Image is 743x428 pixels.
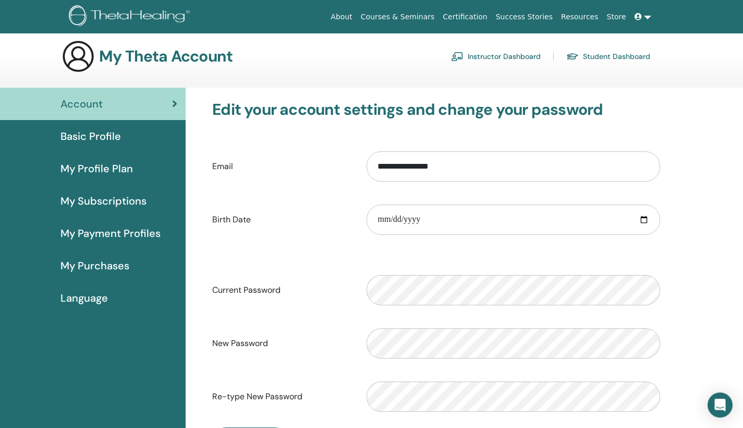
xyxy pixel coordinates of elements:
span: Language [60,290,108,306]
span: My Subscriptions [60,193,147,209]
a: Store [603,7,630,27]
span: My Purchases [60,258,129,274]
span: My Payment Profiles [60,225,161,241]
a: Certification [439,7,491,27]
span: My Profile Plan [60,161,133,176]
label: Email [204,157,359,176]
img: generic-user-icon.jpg [62,40,95,73]
img: chalkboard-teacher.svg [451,52,464,61]
label: Birth Date [204,210,359,230]
a: Instructor Dashboard [451,48,541,65]
h3: My Theta Account [99,47,233,66]
label: Current Password [204,280,359,300]
h3: Edit your account settings and change your password [212,100,660,119]
a: Student Dashboard [566,48,650,65]
a: Success Stories [492,7,557,27]
a: Resources [557,7,603,27]
label: New Password [204,334,359,353]
span: Account [60,96,103,112]
img: logo.png [69,5,193,29]
div: Open Intercom Messenger [708,393,733,418]
a: About [326,7,356,27]
label: Re-type New Password [204,387,359,407]
a: Courses & Seminars [357,7,439,27]
span: Basic Profile [60,128,121,144]
img: graduation-cap.svg [566,52,579,61]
